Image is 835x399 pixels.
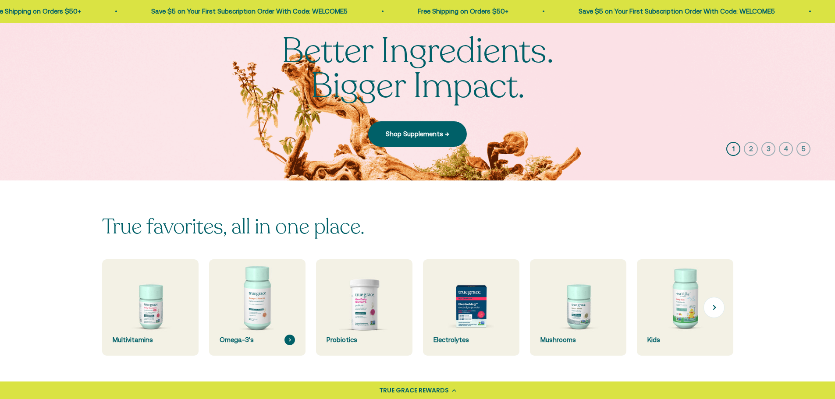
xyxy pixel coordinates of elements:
[433,335,509,345] div: Electrolytes
[379,386,449,395] div: TRUE GRACE REWARDS
[327,335,402,345] div: Probiotics
[761,142,775,156] button: 3
[530,259,626,356] a: Mushrooms
[89,6,285,17] p: Save $5 on Your First Subscription Order With Code: WELCOME5
[368,121,467,147] a: Shop Supplements →
[516,6,712,17] p: Save $5 on Your First Subscription Order With Code: WELCOME5
[102,212,365,241] split-lines: True favorites, all in one place.
[113,335,188,345] div: Multivitamins
[726,142,740,156] button: 1
[281,27,554,110] split-lines: Better Ingredients. Bigger Impact.
[637,259,733,356] a: Kids
[220,335,295,345] div: Omega-3's
[647,335,723,345] div: Kids
[744,142,758,156] button: 2
[355,7,446,15] a: Free Shipping on Orders $50+
[796,142,810,156] button: 5
[423,259,519,356] a: Electrolytes
[316,259,412,356] a: Probiotics
[102,259,199,356] a: Multivitamins
[209,259,306,356] a: Omega-3's
[540,335,616,345] div: Mushrooms
[779,142,793,156] button: 4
